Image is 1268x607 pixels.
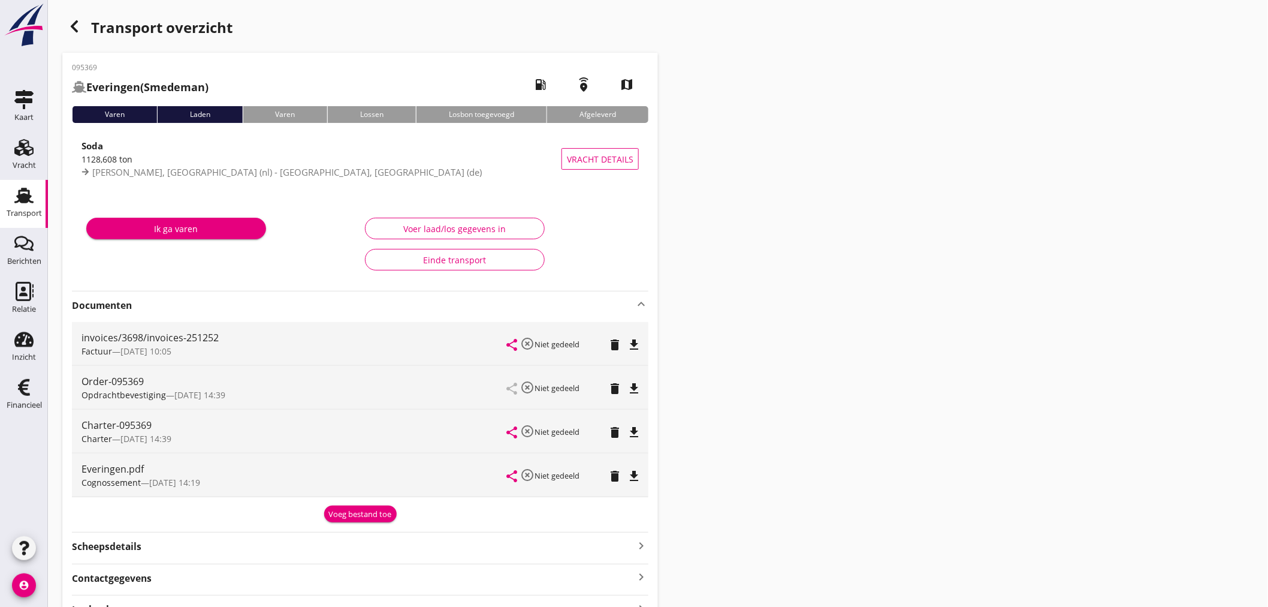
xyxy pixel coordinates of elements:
i: keyboard_arrow_right [634,569,648,585]
div: Laden [157,106,243,123]
i: delete [608,469,622,483]
i: file_download [627,469,641,483]
i: emergency_share [567,68,600,101]
i: delete [608,425,622,440]
button: Voer laad/los gegevens in [365,218,545,239]
div: 1128,608 ton [81,153,561,166]
div: — [81,389,507,401]
i: map [610,68,644,101]
small: Niet gedeeld [535,470,579,481]
div: — [81,345,507,357]
div: Charter-095369 [81,418,507,432]
h2: (Smedeman) [72,79,209,95]
i: file_download [627,381,641,396]
span: Factuur [81,345,112,357]
span: [DATE] 14:19 [149,477,200,488]
div: — [81,432,507,445]
button: Ik ga varen [86,218,266,239]
span: Vracht details [567,153,633,166]
div: Relatie [12,305,36,313]
div: Varen [72,106,157,123]
button: Voeg bestand toe [324,506,397,522]
i: highlight_off [520,424,535,438]
div: — [81,476,507,489]
div: Transport [7,209,42,217]
div: Transport overzicht [62,14,658,43]
div: Voeg bestand toe [329,509,392,521]
div: Varen [243,106,328,123]
div: Vracht [13,161,36,169]
div: Afgeleverd [547,106,648,123]
div: Losbon toegevoegd [416,106,547,123]
p: 095369 [72,62,209,73]
strong: Contactgegevens [72,572,152,585]
i: highlight_off [520,336,535,351]
span: Charter [81,433,112,444]
small: Niet gedeeld [535,339,579,350]
button: Einde transport [365,249,545,271]
i: highlight_off [520,380,535,395]
img: logo-small.a267ee39.svg [2,3,46,47]
i: highlight_off [520,468,535,482]
div: invoices/3698/invoices-251252 [81,330,507,345]
span: [DATE] 14:39 [174,389,225,401]
i: keyboard_arrow_up [634,297,648,311]
strong: Scheepsdetails [72,540,141,554]
i: delete [608,338,622,352]
div: Inzicht [12,353,36,361]
i: file_download [627,338,641,352]
i: account_circle [12,573,36,597]
div: Order-095369 [81,374,507,389]
small: Niet gedeeld [535,426,579,437]
small: Niet gedeeld [535,383,579,393]
i: local_gas_station [524,68,557,101]
button: Vracht details [561,148,639,170]
div: Lossen [327,106,416,123]
span: Cognossement [81,477,141,488]
div: Financieel [7,401,42,409]
a: Soda1128,608 ton[PERSON_NAME], [GEOGRAPHIC_DATA] (nl) - [GEOGRAPHIC_DATA], [GEOGRAPHIC_DATA] (de)... [72,133,648,185]
div: Everingen.pdf [81,462,507,476]
strong: Documenten [72,299,634,312]
span: [PERSON_NAME], [GEOGRAPHIC_DATA] (nl) - [GEOGRAPHIC_DATA], [GEOGRAPHIC_DATA] (de) [92,166,482,178]
strong: Everingen [86,80,140,94]
span: [DATE] 14:39 [120,433,171,444]
i: share [505,425,519,440]
div: Einde transport [375,254,535,266]
span: [DATE] 10:05 [120,345,171,357]
i: share [505,338,519,352]
i: share [505,469,519,483]
i: file_download [627,425,641,440]
div: Kaart [14,113,34,121]
div: Ik ga varen [96,223,256,235]
span: Opdrachtbevestiging [81,389,166,401]
strong: Soda [81,140,103,152]
i: delete [608,381,622,396]
div: Berichten [7,257,41,265]
div: Voer laad/los gegevens in [375,223,535,235]
i: keyboard_arrow_right [634,537,648,554]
